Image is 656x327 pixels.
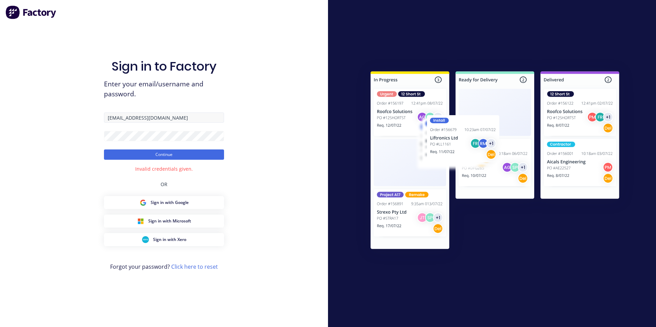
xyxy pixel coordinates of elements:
[104,196,224,209] button: Google Sign inSign in with Google
[110,263,218,271] span: Forgot your password?
[104,79,224,99] span: Enter your email/username and password.
[355,58,634,265] img: Sign in
[5,5,57,19] img: Factory
[161,172,167,196] div: OR
[153,237,186,243] span: Sign in with Xero
[171,263,218,270] a: Click here to reset
[148,218,191,224] span: Sign in with Microsoft
[142,236,149,243] img: Xero Sign in
[104,112,224,123] input: Email/Username
[104,215,224,228] button: Microsoft Sign inSign in with Microsoft
[137,218,144,225] img: Microsoft Sign in
[135,165,193,172] div: Invalid credentials given.
[140,199,147,206] img: Google Sign in
[112,59,216,74] h1: Sign in to Factory
[104,233,224,246] button: Xero Sign inSign in with Xero
[104,149,224,160] button: Continue
[151,199,189,206] span: Sign in with Google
